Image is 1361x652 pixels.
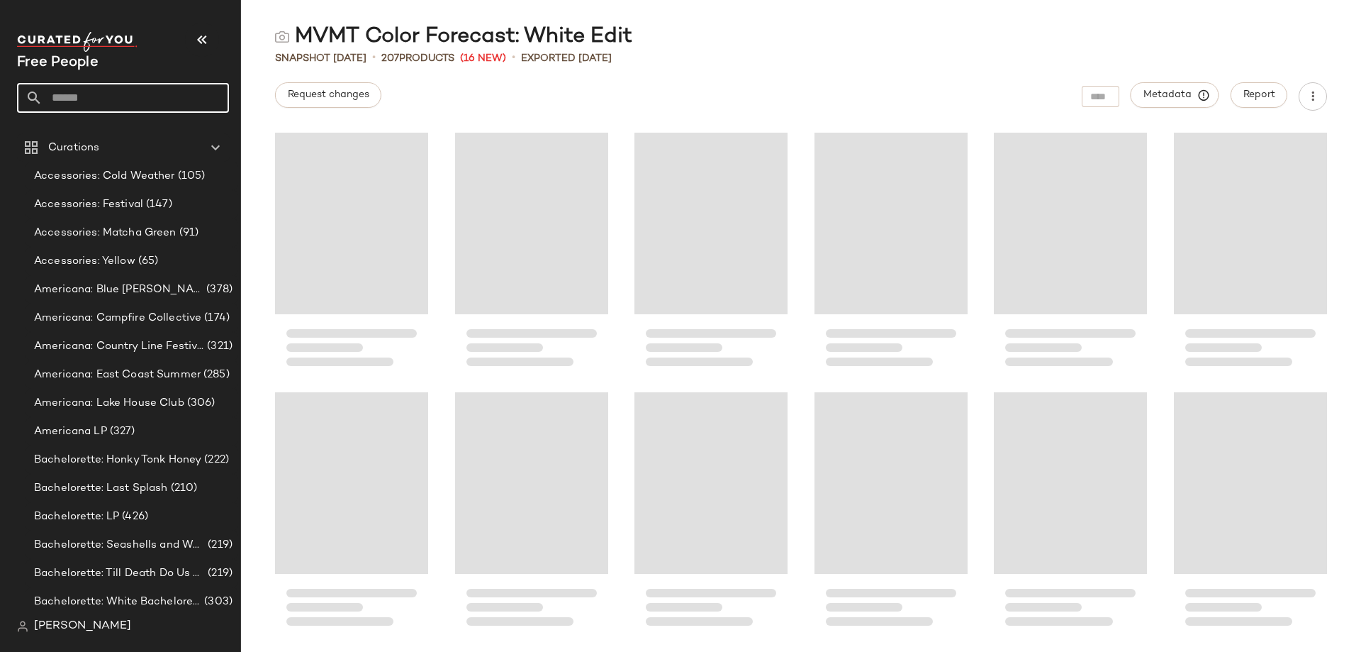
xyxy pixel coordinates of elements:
div: Loading... [814,390,968,639]
span: (222) [201,452,229,468]
span: Report [1243,89,1275,101]
span: (306) [184,395,215,411]
div: Loading... [455,131,608,379]
span: • [372,50,376,67]
button: Request changes [275,82,381,108]
span: Request changes [287,89,369,101]
span: Accessories: Festival [34,197,143,213]
span: Accessories: Matcha Green [34,225,177,241]
span: (174) [201,310,230,326]
span: Metadata [1143,89,1207,101]
span: Bachelorette: White Bachelorette Outfits [34,594,201,610]
span: Americana: Campfire Collective [34,310,201,326]
span: (91) [177,225,199,241]
div: Loading... [1174,390,1327,639]
span: (426) [119,509,148,525]
span: 207 [381,53,399,64]
div: Products [381,51,454,66]
span: (147) [143,197,172,213]
span: Current Company Name [17,55,99,70]
span: (321) [204,338,233,355]
span: (16 New) [460,51,506,66]
span: (105) [175,168,206,184]
span: (285) [201,367,230,383]
div: Loading... [455,390,608,639]
div: MVMT Color Forecast: White Edit [275,23,632,51]
div: Loading... [1174,131,1327,379]
span: [PERSON_NAME] [34,618,131,635]
span: Americana: Blue [PERSON_NAME] Baby [34,282,203,298]
div: Loading... [634,131,788,379]
span: (378) [203,282,233,298]
span: Americana: East Coast Summer [34,367,201,383]
span: Accessories: Cold Weather [34,168,175,184]
div: Loading... [275,131,428,379]
span: Accessories: Yellow [34,253,135,270]
span: Americana: Lake House Club [34,395,184,411]
span: Snapshot [DATE] [275,51,366,66]
div: Loading... [994,131,1147,379]
div: Loading... [814,131,968,379]
span: Bachelorette: Till Death Do Us Party [34,565,205,582]
img: svg%3e [275,30,289,44]
span: Americana LP [34,424,107,440]
span: (303) [201,594,233,610]
span: • [512,50,515,67]
span: Bachelorette: Honky Tonk Honey [34,452,201,468]
span: Americana: Country Line Festival [34,338,204,355]
div: Loading... [994,390,1147,639]
span: (65) [135,253,159,270]
div: Loading... [275,390,428,639]
img: cfy_white_logo.C9jOOHJF.svg [17,32,138,52]
span: (327) [107,424,135,440]
span: Bachelorette: Last Splash [34,480,168,497]
span: Bachelorette: Seashells and Wedding Bells [34,537,205,553]
span: (219) [205,537,233,553]
span: Curations [48,140,99,156]
div: Loading... [634,390,788,639]
span: (219) [205,565,233,582]
button: Report [1231,82,1287,108]
span: Bachelorette: LP [34,509,119,525]
p: Exported [DATE] [521,51,612,66]
img: svg%3e [17,621,28,632]
button: Metadata [1131,82,1219,108]
span: (210) [168,480,198,497]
